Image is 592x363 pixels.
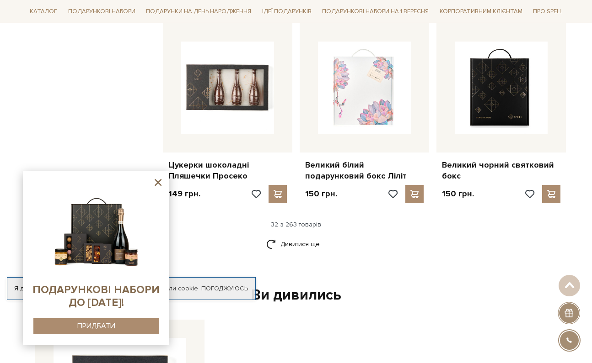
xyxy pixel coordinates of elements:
[436,4,526,19] a: Корпоративним клієнтам
[455,42,548,134] img: Великий чорний святковий бокс
[266,236,326,252] a: Дивитися ще
[305,189,337,199] p: 150 грн.
[305,160,424,181] a: Великий білий подарунковий бокс Ліліт
[201,284,248,293] a: Погоджуюсь
[26,5,61,19] a: Каталог
[22,221,570,229] div: 32 з 263 товарів
[65,5,139,19] a: Подарункові набори
[318,42,411,134] img: Великий білий подарунковий бокс Ліліт
[168,189,200,199] p: 149 грн.
[142,5,255,19] a: Подарунки на День народження
[7,284,255,293] div: Я дозволяю [DOMAIN_NAME] використовувати
[442,160,560,181] a: Великий чорний святковий бокс
[258,5,315,19] a: Ідеї подарунків
[318,4,432,19] a: Подарункові набори на 1 Вересня
[32,286,560,305] div: Ви дивились
[156,284,198,292] a: файли cookie
[529,5,566,19] a: Про Spell
[168,160,287,181] a: Цукерки шоколадні Пляшечки Просеко
[442,189,474,199] p: 150 грн.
